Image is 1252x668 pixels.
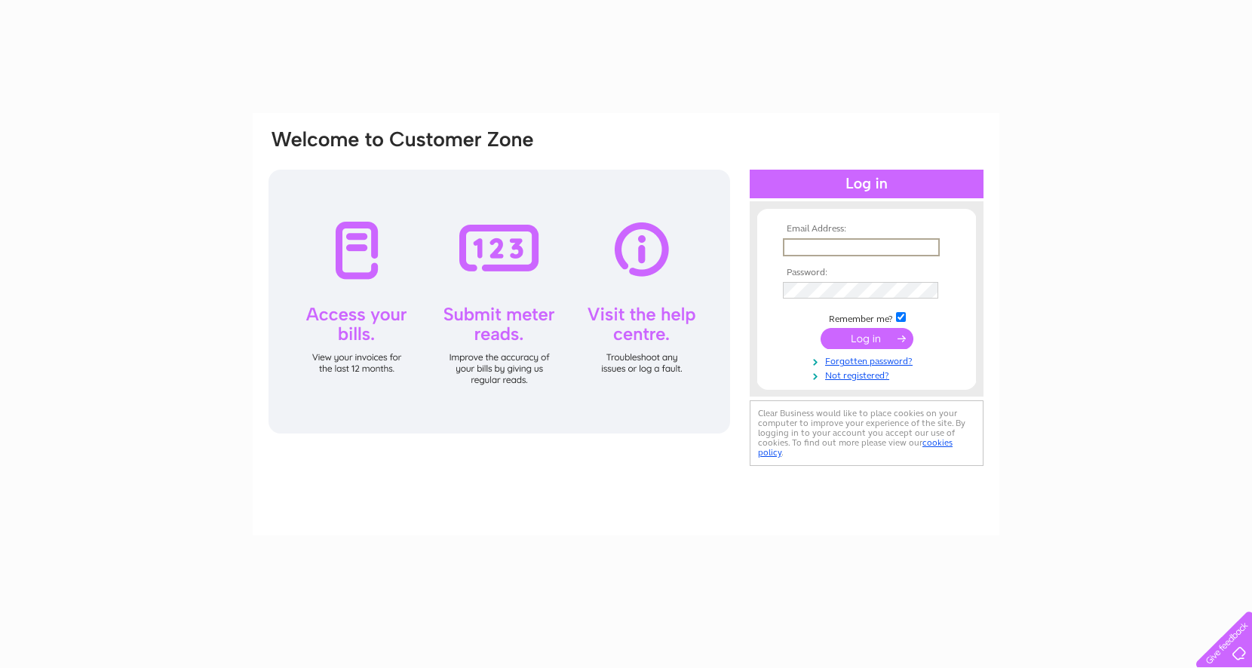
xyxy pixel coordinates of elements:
td: Remember me? [779,310,954,325]
th: Password: [779,268,954,278]
input: Submit [821,328,913,349]
a: Not registered? [783,367,954,381]
a: cookies policy [758,437,953,458]
a: Forgotten password? [783,353,954,367]
th: Email Address: [779,224,954,234]
div: Clear Business would like to place cookies on your computer to improve your experience of the sit... [750,400,983,466]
